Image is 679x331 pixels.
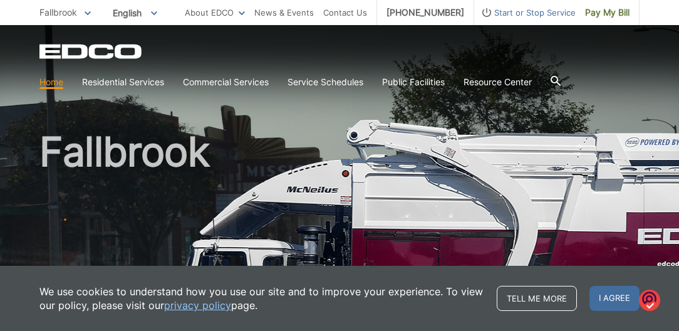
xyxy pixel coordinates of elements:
a: Public Facilities [382,75,445,89]
a: Commercial Services [183,75,269,89]
a: About EDCO [185,6,245,19]
a: privacy policy [164,298,231,312]
a: Resource Center [464,75,532,89]
span: English [103,3,167,23]
span: I agree [589,286,640,311]
span: Fallbrook [39,7,77,18]
a: Service Schedules [288,75,363,89]
a: Residential Services [82,75,164,89]
a: Contact Us [323,6,367,19]
a: Home [39,75,63,89]
a: News & Events [254,6,314,19]
p: We use cookies to understand how you use our site and to improve your experience. To view our pol... [39,285,484,312]
a: Tell me more [497,286,577,311]
a: EDCD logo. Return to the homepage. [39,44,143,59]
span: Pay My Bill [585,6,630,19]
img: o1IwAAAABJRU5ErkJggg== [639,289,660,312]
